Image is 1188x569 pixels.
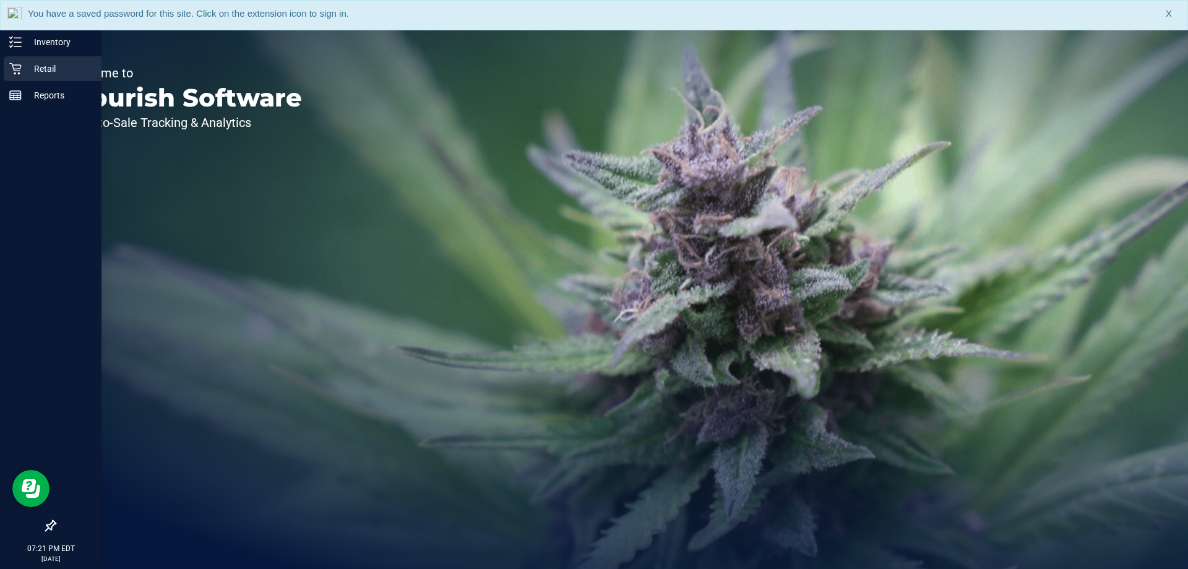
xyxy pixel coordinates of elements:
[6,554,96,563] p: [DATE]
[28,8,349,19] span: You have a saved password for this site. Click on the extension icon to sign in.
[67,67,302,79] p: Welcome to
[67,116,302,129] p: Seed-to-Sale Tracking & Analytics
[6,543,96,554] p: 07:21 PM EDT
[67,85,302,110] p: Flourish Software
[22,88,96,103] p: Reports
[9,36,22,48] inline-svg: Inventory
[9,63,22,75] inline-svg: Retail
[9,89,22,102] inline-svg: Reports
[12,470,49,507] iframe: Resource center
[22,61,96,76] p: Retail
[22,35,96,50] p: Inventory
[1166,7,1172,21] span: X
